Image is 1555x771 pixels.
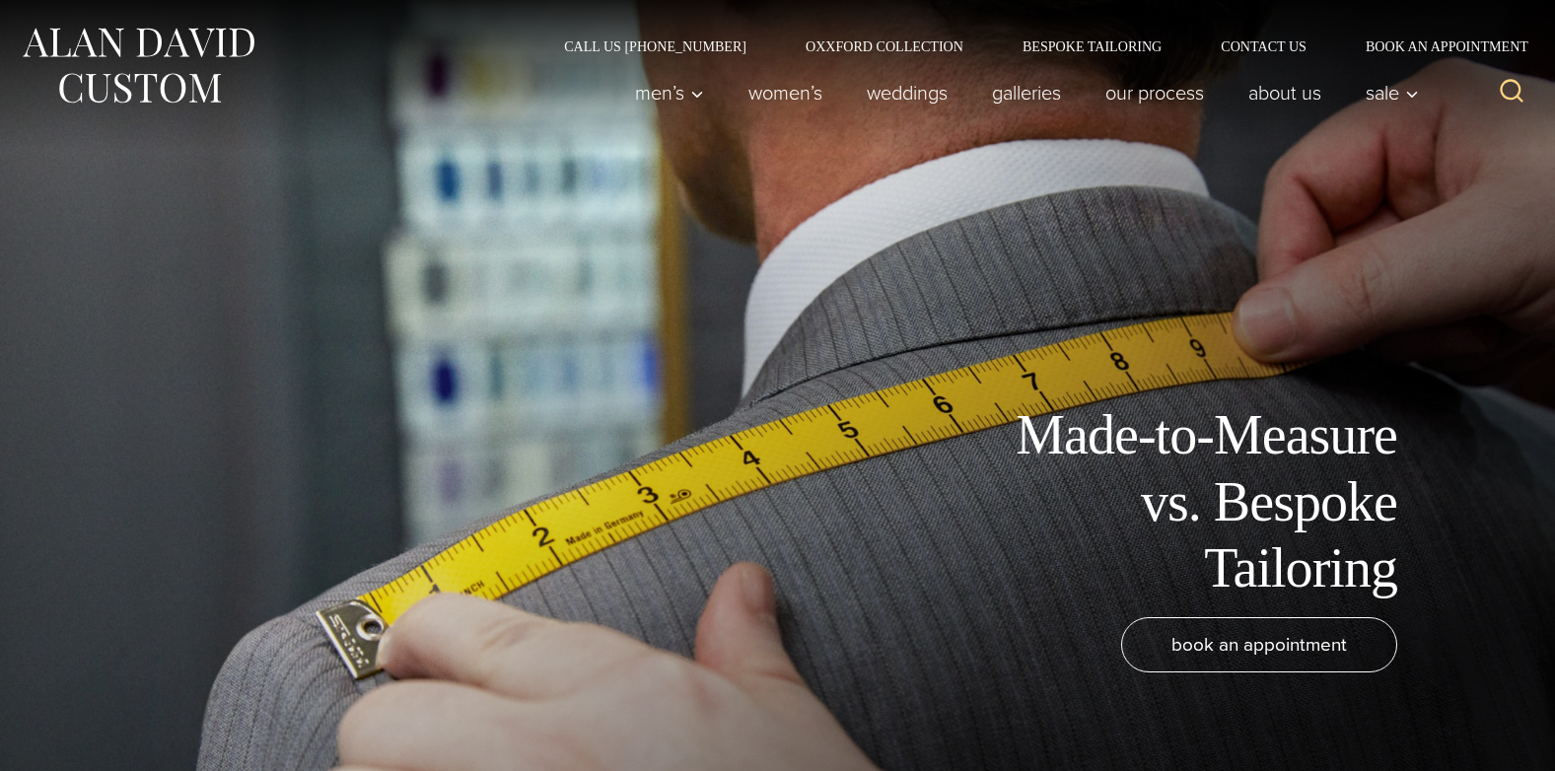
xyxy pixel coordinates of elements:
a: Bespoke Tailoring [993,39,1191,53]
img: Alan David Custom [20,22,256,109]
a: Oxxford Collection [776,39,993,53]
a: weddings [845,73,970,112]
a: Our Process [1084,73,1227,112]
span: Men’s [635,83,704,103]
a: Women’s [727,73,845,112]
nav: Secondary Navigation [534,39,1535,53]
h1: Made-to-Measure vs. Bespoke Tailoring [954,402,1397,601]
a: About Us [1227,73,1344,112]
a: Galleries [970,73,1084,112]
a: Call Us [PHONE_NUMBER] [534,39,776,53]
a: Contact Us [1191,39,1336,53]
span: Sale [1366,83,1419,103]
a: Book an Appointment [1336,39,1535,53]
nav: Primary Navigation [613,73,1430,112]
span: book an appointment [1171,630,1347,659]
button: View Search Form [1488,69,1535,116]
a: book an appointment [1121,617,1397,672]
